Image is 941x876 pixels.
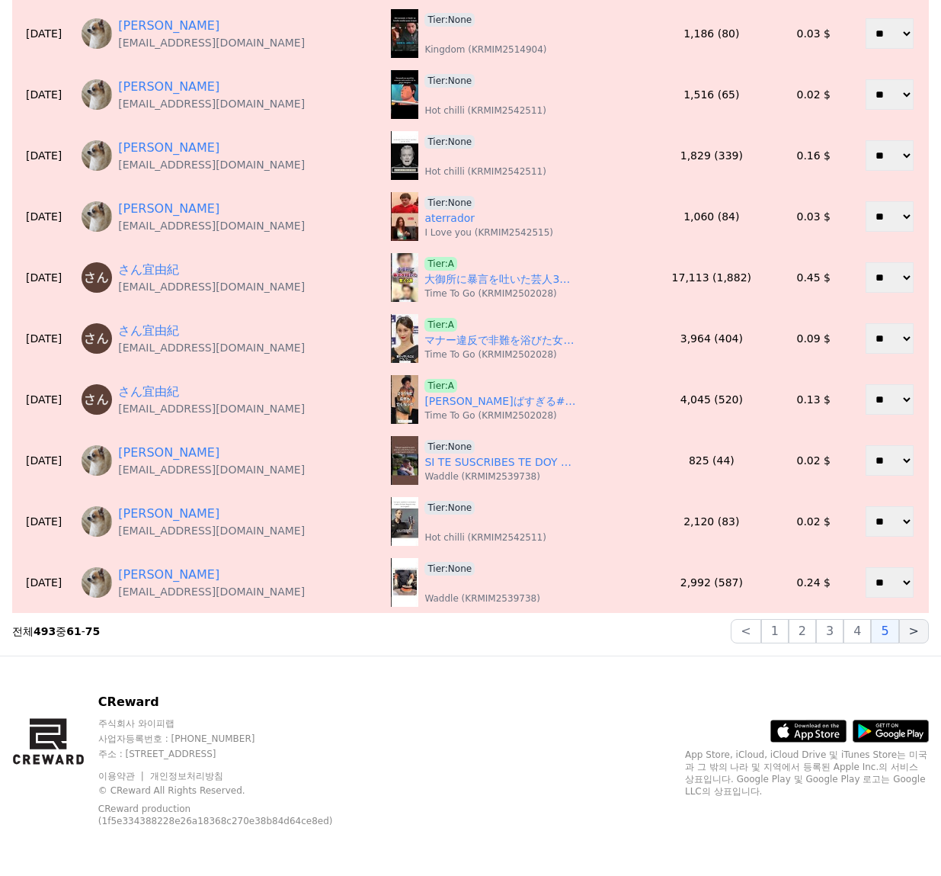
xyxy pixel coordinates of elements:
[424,499,475,515] a: Tier:None
[118,523,305,538] p: [EMAIL_ADDRESS][DOMAIN_NAME]
[82,323,112,354] img: https://lh3.googleusercontent.com/a/ACg8ocJyqIvzcjOKCc7CLR06tbfW3SYXcHq8ceDLY-NhrBxcOt2D2w=s96-c
[391,375,418,424] img: 中村玉緒深夜徘徊がやばすぎる#投資#転職#貯金
[424,332,577,348] a: マナー違反で非難を浴びた女性芸能人3選#投資#転職#貯金
[12,552,75,613] td: [DATE]
[645,308,777,369] td: 3,964 (404)
[761,619,789,643] button: 1
[126,507,171,519] span: Messages
[424,515,441,531] a: ‎ ‎ ‎ ‎ ‎ ‎
[424,11,475,27] a: Tier:None
[816,619,843,643] button: 3
[98,733,366,745] p: 사업자등록번호 : [PHONE_NUMBER]
[82,201,112,232] img: https://lh3.googleusercontent.com/a/ACg8ocJgvzLY4jLLFKsjl-4pJCkWCWrAnCBAqTwmouNYp_w6A8nSarTW=s96-c
[85,625,100,637] strong: 75
[777,430,850,491] td: 0.02 $
[731,619,760,643] button: <
[118,444,219,462] a: [PERSON_NAME]
[66,625,81,637] strong: 61
[82,506,112,537] img: https://lh3.googleusercontent.com/a/ACg8ocJgvzLY4jLLFKsjl-4pJCkWCWrAnCBAqTwmouNYp_w6A8nSarTW=s96-c
[12,624,100,639] p: 전체 중 -
[424,255,457,271] a: Tier:A
[118,566,219,584] a: [PERSON_NAME]
[777,552,850,613] td: 0.24 $
[777,64,850,125] td: 0.02 $
[424,393,577,409] a: [PERSON_NAME]ばすぎる#投資#転職#貯金
[424,72,475,88] a: Tier:None
[118,322,179,340] a: さん宜由紀
[424,440,475,454] span: Tier:None
[98,717,366,730] p: 주식회사 와이피랩
[645,430,777,491] td: 825 (44)
[118,218,305,233] p: [EMAIL_ADDRESS][DOMAIN_NAME]
[98,771,146,781] a: 이용약관
[150,771,223,781] a: 개인정보처리방침
[645,552,777,613] td: 2,992 (587)
[82,140,112,171] img: https://lh3.googleusercontent.com/a/ACg8ocJgvzLY4jLLFKsjl-4pJCkWCWrAnCBAqTwmouNYp_w6A8nSarTW=s96-c
[118,383,179,401] a: さん宜由紀
[424,133,475,149] a: Tier:None
[391,192,418,241] img: aterrador
[391,253,418,302] img: 大御所に暴言を吐いた芸人3選#投資#転職#貯金
[82,262,112,293] img: https://lh3.googleusercontent.com/a/ACg8ocJyqIvzcjOKCc7CLR06tbfW3SYXcHq8ceDLY-NhrBxcOt2D2w=s96-c
[645,64,777,125] td: 1,516 (65)
[118,78,219,96] a: [PERSON_NAME]
[424,592,539,605] p: Waddle (KRMIM2539738)
[118,139,219,157] a: [PERSON_NAME]
[645,125,777,186] td: 1,829 (339)
[82,79,112,110] img: https://lh3.googleusercontent.com/a/ACg8ocJgvzLY4jLLFKsjl-4pJCkWCWrAnCBAqTwmouNYp_w6A8nSarTW=s96-c
[118,200,219,218] a: [PERSON_NAME]
[118,35,305,50] p: [EMAIL_ADDRESS][DOMAIN_NAME]
[118,17,219,35] a: [PERSON_NAME]
[391,497,418,546] img: ‎ ‎ ‎ ‎ ‎ ‎
[424,196,475,210] span: Tier:None
[12,3,75,64] td: [DATE]
[118,279,305,294] p: [EMAIL_ADDRESS][DOMAIN_NAME]
[645,3,777,64] td: 1,186 (80)
[777,369,850,430] td: 0.13 $
[118,157,305,172] p: [EMAIL_ADDRESS][DOMAIN_NAME]
[777,247,850,308] td: 0.45 $
[777,308,850,369] td: 0.09 $
[101,483,197,521] a: Messages
[871,619,898,643] button: 5
[424,409,556,422] p: Time To Go (KRMIM2502028)
[777,3,850,64] td: 0.03 $
[391,9,418,58] img: ‎ ‎ ‎ ‎ ‎ ‎
[98,748,366,760] p: 주소 : [STREET_ADDRESS]
[82,445,112,476] img: https://lh3.googleusercontent.com/a/ACg8ocJgvzLY4jLLFKsjl-4pJCkWCWrAnCBAqTwmouNYp_w6A8nSarTW=s96-c
[777,491,850,552] td: 0.02 $
[424,318,457,332] span: Tier:A
[424,531,546,544] p: Hot chilli (KRMIM2542511)
[424,454,577,470] a: SI TE SUSCRIBES TE DOY UNA 🍪‎ ‎
[424,210,475,226] a: aterrador
[118,462,305,477] p: [EMAIL_ADDRESS][DOMAIN_NAME]
[645,369,777,430] td: 4,045 (520)
[424,13,475,27] span: Tier:None
[777,125,850,186] td: 0.16 $
[424,226,553,239] p: I Love you (KRMIM2542515)
[424,348,556,361] p: Time To Go (KRMIM2502028)
[98,785,366,797] p: © CReward All Rights Reserved.
[118,505,219,523] a: [PERSON_NAME]
[12,430,75,491] td: [DATE]
[391,558,418,607] img: ‎ ‎ ‎ ‎ ‎ ‎
[645,491,777,552] td: 2,120 (83)
[197,483,293,521] a: Settings
[424,74,475,88] span: Tier:None
[118,340,305,355] p: [EMAIL_ADDRESS][DOMAIN_NAME]
[12,186,75,247] td: [DATE]
[82,384,112,415] img: https://lh3.googleusercontent.com/a/ACg8ocJyqIvzcjOKCc7CLR06tbfW3SYXcHq8ceDLY-NhrBxcOt2D2w=s96-c
[424,379,457,393] span: Tier:A
[424,271,577,287] a: 大御所に暴言を吐いた芸人3選#投資#転職#貯金
[645,247,777,308] td: 17,113 (1,882)
[424,257,457,271] span: Tier:A
[424,470,539,483] p: Waddle (KRMIM2539738)
[226,506,263,518] span: Settings
[424,562,475,576] span: Tier:None
[777,186,850,247] td: 0.03 $
[685,749,929,797] p: App Store, iCloud, iCloud Drive 및 iTunes Store는 미국과 그 밖의 나라 및 지역에서 등록된 Apple Inc.의 서비스 상표입니다. Goo...
[424,316,457,332] a: Tier:A
[424,194,475,210] a: Tier:None
[899,619,929,643] button: >
[12,64,75,125] td: [DATE]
